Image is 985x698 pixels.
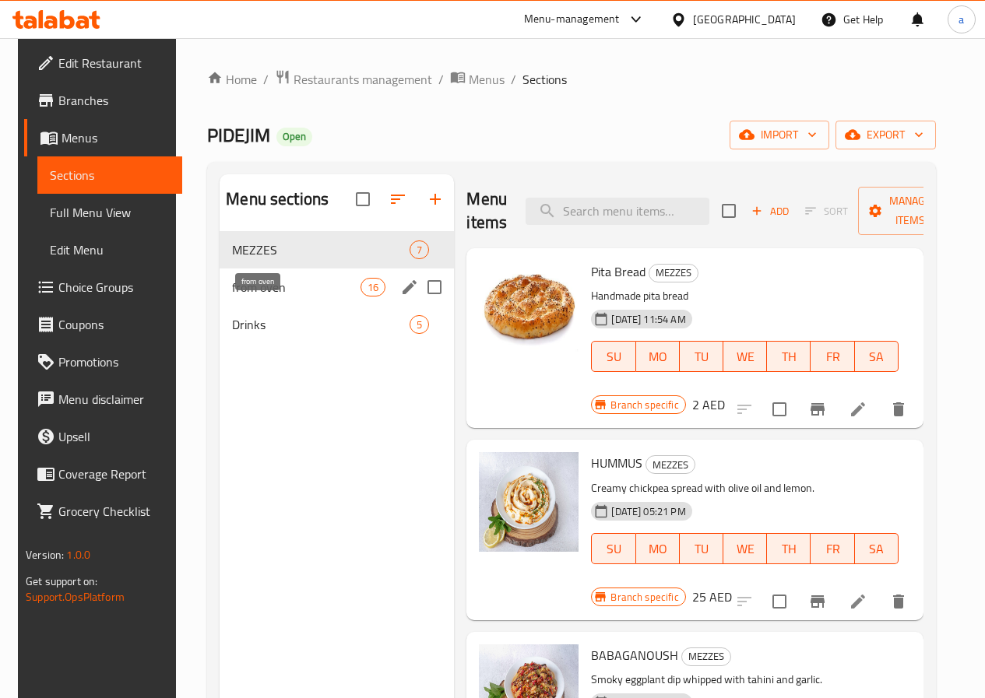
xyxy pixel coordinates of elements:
button: FR [811,341,854,372]
span: 1.0.0 [66,545,90,565]
a: Menus [24,119,182,156]
span: Menus [469,70,505,89]
button: edit [398,275,421,299]
span: PIDEJIM [207,118,270,153]
nav: Menu sections [220,225,454,349]
span: Sections [522,70,567,89]
span: Select to update [763,585,796,618]
span: WE [730,345,761,368]
div: items [410,315,429,334]
span: SA [861,538,892,560]
span: FR [817,345,848,368]
span: Coverage Report [58,465,170,483]
h2: Menu items [466,188,507,234]
div: MEZZES [681,647,731,666]
nav: breadcrumb [207,69,936,89]
span: Branches [58,91,170,110]
div: Open [276,128,312,146]
button: delete [880,391,917,428]
a: Edit Restaurant [24,44,182,82]
div: items [410,240,429,259]
div: [GEOGRAPHIC_DATA] [693,11,796,28]
span: Sort sections [379,181,417,218]
img: Pita Bread [479,261,579,360]
span: Pita Bread [591,260,646,283]
a: Coupons [24,306,182,343]
a: Edit menu item [849,592,867,611]
span: Menu disclaimer [58,390,170,409]
span: Edit Restaurant [58,54,170,72]
span: [DATE] 11:54 AM [605,312,691,327]
button: delete [880,583,917,620]
a: Menus [450,69,505,89]
span: Select section [712,195,745,227]
button: MO [636,533,680,564]
span: export [848,125,923,145]
h2: Menu sections [226,188,329,211]
button: SU [591,341,635,372]
div: Menu-management [524,10,620,29]
a: Grocery Checklist [24,493,182,530]
span: Select all sections [347,183,379,216]
a: Menu disclaimer [24,381,182,418]
li: / [438,70,444,89]
span: Sections [50,166,170,184]
span: MO [642,345,674,368]
button: TU [680,533,723,564]
a: Full Menu View [37,194,182,231]
span: MEZZES [646,456,695,474]
button: MO [636,341,680,372]
button: Add [745,199,795,223]
span: Add [749,202,791,220]
a: Coverage Report [24,455,182,493]
button: Manage items [858,187,962,235]
span: Branch specific [604,590,684,605]
span: Manage items [871,191,950,230]
span: MEZZES [232,240,410,259]
a: Support.OpsPlatform [26,587,125,607]
span: MEZZES [649,264,698,282]
input: search [526,198,709,225]
p: Smoky eggplant dip whipped with tahini and garlic. [591,670,898,689]
span: Branch specific [604,398,684,412]
span: 16 [361,280,385,295]
span: BABAGANOUSH [591,644,678,667]
div: items [361,278,385,296]
a: Branches [24,82,182,119]
span: Menus [62,128,170,147]
span: Full Menu View [50,203,170,222]
span: FR [817,538,848,560]
span: SU [598,538,629,560]
span: Select section first [795,199,858,223]
button: Branch-specific-item [799,583,836,620]
span: Grocery Checklist [58,502,170,521]
span: Version: [26,545,64,565]
span: HUMMUS [591,451,642,475]
span: import [742,125,817,145]
span: from oven [232,278,361,296]
a: Edit menu item [849,400,867,419]
span: Add item [745,199,795,223]
span: Upsell [58,427,170,446]
div: MEZZES [649,264,698,282]
li: / [511,70,516,89]
button: SU [591,533,635,564]
a: Sections [37,156,182,194]
button: SA [855,341,899,372]
span: Coupons [58,315,170,334]
span: [DATE] 05:21 PM [605,504,691,519]
button: WE [723,533,767,564]
span: Open [276,130,312,143]
span: Drinks [232,315,410,334]
button: TH [767,533,811,564]
span: a [959,11,964,28]
button: Branch-specific-item [799,391,836,428]
div: Drinks5 [220,306,454,343]
li: / [263,70,269,89]
span: Edit Menu [50,240,170,259]
button: WE [723,341,767,372]
div: MEZZES7 [220,231,454,268]
a: Choice Groups [24,268,182,306]
span: TU [686,538,717,560]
